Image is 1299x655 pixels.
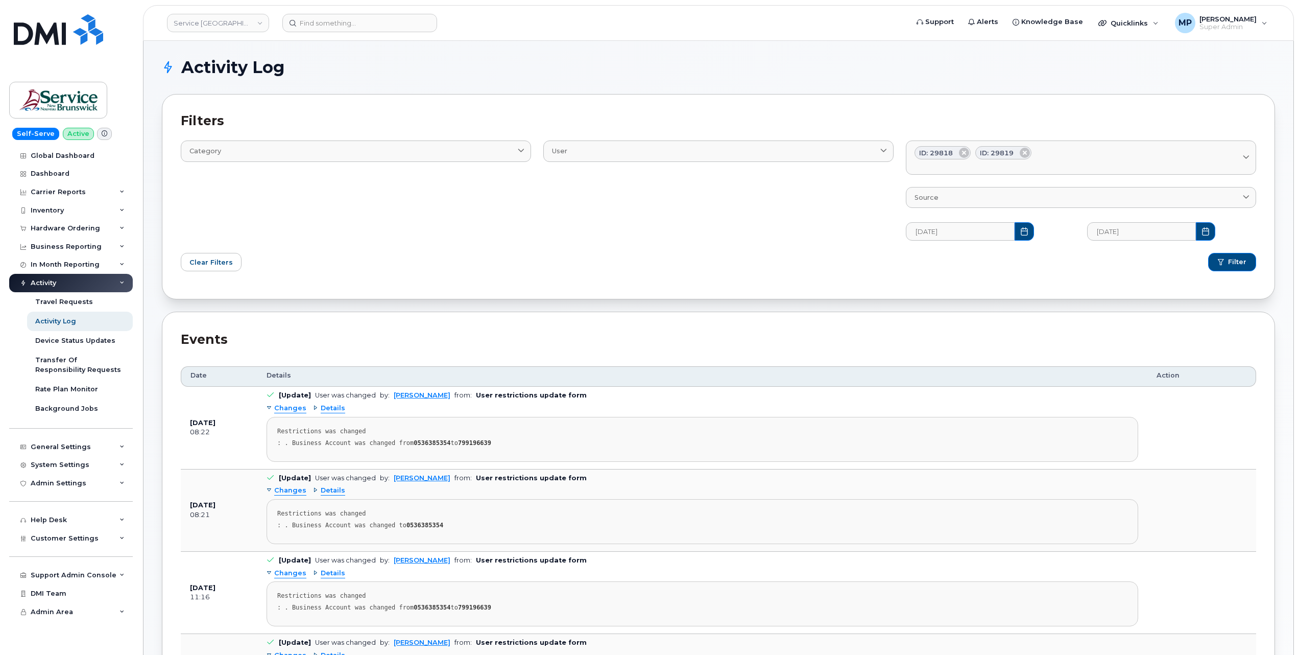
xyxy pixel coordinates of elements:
a: ID: 29818ID: 29819By [906,141,1256,175]
span: Date [190,371,207,380]
div: 08:21 [190,510,248,520]
h2: Filters [181,113,1256,128]
b: [DATE] [190,419,215,427]
button: Choose Date [1196,222,1215,241]
span: by: [380,556,390,564]
span: Details [267,371,291,380]
span: Details [321,486,345,496]
div: User was changed [315,391,376,399]
b: [Update] [279,391,311,399]
span: Activity Log [181,60,284,75]
b: User restrictions update form [476,474,587,482]
strong: 799196639 [458,604,491,611]
span: Changes [274,404,306,413]
a: [PERSON_NAME] [394,556,450,564]
button: Clear Filters [181,253,242,271]
strong: 0536385354 [406,522,443,529]
b: User restrictions update form [476,391,587,399]
a: [PERSON_NAME] [394,474,450,482]
span: by: [380,391,390,399]
div: : . Business Account was changed from to [277,604,1127,612]
strong: 0536385354 [414,439,450,447]
span: Details [321,569,345,578]
span: Filter [1228,258,1246,267]
b: User restrictions update form [476,556,587,564]
span: from: [454,639,472,646]
div: Restrictions was changed [277,592,1127,600]
a: Source [906,187,1256,208]
button: Filter [1208,253,1256,271]
b: User restrictions update form [476,639,587,646]
th: Action [1147,366,1256,387]
b: [DATE] [190,584,215,592]
span: By [915,159,923,169]
input: MM/DD/YYYY [906,222,1015,241]
span: from: [454,556,472,564]
b: [DATE] [190,501,215,509]
span: Details [321,404,345,413]
a: User [543,141,894,161]
b: [Update] [279,556,311,564]
strong: 0536385354 [414,604,450,611]
button: Choose Date [1015,222,1034,241]
a: Category [181,141,531,161]
span: from: [454,474,472,482]
span: Changes [274,486,306,496]
span: by: [380,639,390,646]
div: Events [181,331,1256,349]
input: MM/DD/YYYY [1087,222,1196,241]
span: ID: 29818 [919,148,953,158]
div: Restrictions was changed [277,510,1127,518]
a: [PERSON_NAME] [394,391,450,399]
span: User [552,146,567,156]
div: User was changed [315,474,376,482]
div: 08:22 [190,428,248,437]
div: User was changed [315,556,376,564]
div: : . Business Account was changed to [277,522,1127,529]
strong: 799196639 [458,439,491,447]
div: : . Business Account was changed from to [277,439,1127,447]
span: from: [454,391,472,399]
span: ID: 29819 [980,148,1014,158]
div: Restrictions was changed [277,428,1127,435]
span: by: [380,474,390,482]
span: Changes [274,569,306,578]
span: Clear Filters [189,258,233,267]
span: Category [189,146,221,156]
div: 11:16 [190,593,248,602]
span: Source [915,193,939,202]
div: User was changed [315,639,376,646]
a: [PERSON_NAME] [394,639,450,646]
b: [Update] [279,474,311,482]
b: [Update] [279,639,311,646]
